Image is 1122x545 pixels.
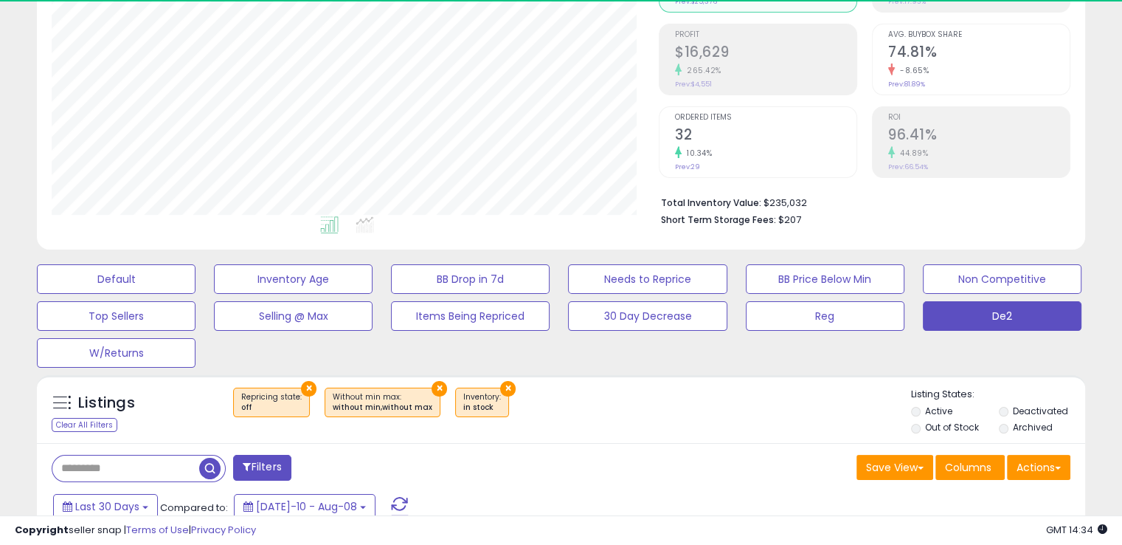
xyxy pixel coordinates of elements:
h5: Listings [78,393,135,414]
span: Ordered Items [675,114,856,122]
span: Compared to: [160,501,228,515]
span: Last 30 Days [75,499,139,514]
a: Terms of Use [126,523,189,537]
button: W/Returns [37,338,195,368]
span: Inventory : [463,391,501,414]
button: 30 Day Decrease [568,301,727,331]
button: [DATE]-10 - Aug-08 [234,494,375,519]
span: Avg. Buybox Share [888,31,1070,39]
span: $207 [778,213,801,227]
button: BB Drop in 7d [391,264,550,294]
button: De2 [923,301,1081,331]
a: Privacy Policy [191,523,256,537]
li: $235,032 [661,193,1059,210]
span: Profit [675,31,856,39]
h2: 74.81% [888,44,1070,64]
small: 265.42% [682,65,721,76]
div: off [241,402,302,413]
span: ROI [888,114,1070,122]
button: BB Price Below Min [746,264,904,294]
small: Prev: 81.89% [888,80,925,89]
button: Non Competitive [923,264,1081,294]
label: Deactivated [1012,405,1067,417]
button: Items Being Repriced [391,301,550,331]
label: Archived [1012,421,1052,433]
button: Last 30 Days [53,494,158,519]
h2: 96.41% [888,126,1070,146]
button: × [432,381,447,397]
span: Columns [945,460,991,475]
span: Without min max : [333,391,432,414]
span: [DATE]-10 - Aug-08 [256,499,357,514]
button: Filters [233,455,291,481]
h2: $16,629 [675,44,856,64]
span: 2025-09-10 14:34 GMT [1046,523,1107,537]
span: Repricing state : [241,391,302,414]
small: 10.34% [682,148,712,159]
b: Total Inventory Value: [661,196,761,209]
button: × [301,381,316,397]
button: Reg [746,301,904,331]
h2: 32 [675,126,856,146]
button: Default [37,264,195,294]
button: Top Sellers [37,301,195,331]
button: Selling @ Max [214,301,373,331]
label: Active [925,405,952,417]
small: Prev: $4,551 [675,80,712,89]
button: Save View [856,455,933,480]
div: seller snap | | [15,524,256,538]
button: Needs to Reprice [568,264,727,294]
small: 44.89% [895,148,928,159]
button: × [500,381,516,397]
label: Out of Stock [925,421,979,433]
small: Prev: 29 [675,162,700,171]
button: Columns [935,455,1005,480]
strong: Copyright [15,523,69,537]
button: Inventory Age [214,264,373,294]
button: Actions [1007,455,1070,480]
p: Listing States: [911,388,1085,402]
div: without min,without max [333,402,432,413]
div: Clear All Filters [52,418,117,432]
small: Prev: 66.54% [888,162,928,171]
small: -8.65% [895,65,929,76]
b: Short Term Storage Fees: [661,213,776,226]
div: in stock [463,402,501,413]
